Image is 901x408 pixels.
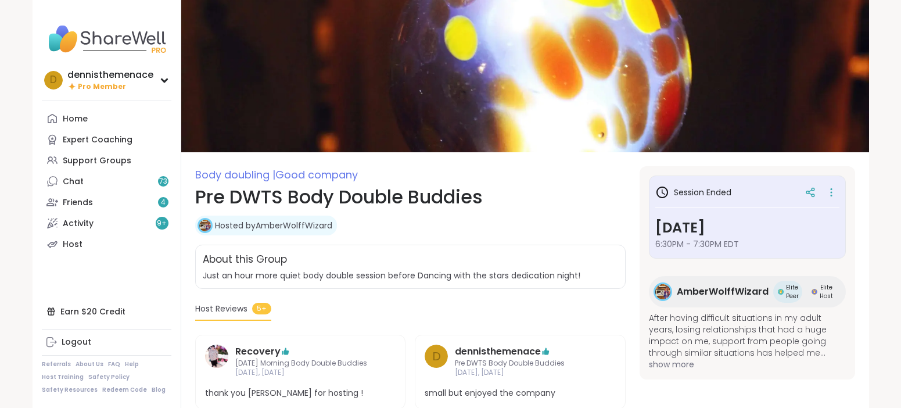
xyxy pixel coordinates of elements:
span: [DATE], [DATE] [455,368,586,378]
img: Elite Host [812,289,817,295]
a: dennisthemenace [455,345,541,359]
span: Host Reviews [195,303,247,315]
span: thank you [PERSON_NAME] for hosting ! [205,387,396,399]
a: Friends4 [42,192,171,213]
a: Home [42,108,171,129]
a: Referrals [42,360,71,368]
a: Support Groups [42,150,171,171]
span: d [432,348,441,365]
a: Hosted byAmberWolffWizard [215,220,332,231]
span: Just an hour more quiet body double session before Dancing with the stars dedication night! [203,270,618,281]
div: Expert Coaching [63,134,132,146]
div: Host [63,239,82,250]
a: Activity9+ [42,213,171,234]
a: Safety Policy [88,373,130,381]
div: Earn $20 Credit [42,301,171,322]
span: [DATE], [DATE] [235,368,367,378]
div: Friends [63,197,93,209]
span: 73 [159,177,167,187]
span: Pro Member [78,82,126,92]
span: d [50,73,57,88]
span: [DATE] Morning Body Double Buddies [235,359,367,368]
a: Chat73 [42,171,171,192]
a: Recovery [235,345,281,359]
a: Host Training [42,373,84,381]
img: AmberWolffWizard [199,220,211,231]
div: Logout [62,337,91,348]
span: Elite Host [820,283,833,300]
h3: Session Ended [655,185,731,199]
h1: Pre DWTS Body Double Buddies [195,183,626,211]
div: Support Groups [63,155,131,167]
div: Activity [63,218,94,230]
a: About Us [76,360,103,368]
a: Logout [42,332,171,353]
a: Expert Coaching [42,129,171,150]
span: Pre DWTS Body Double Buddies [455,359,586,368]
a: d [425,345,448,378]
span: AmberWolffWizard [677,285,769,299]
span: After having difficult situations in my adult years, losing relationships that had a huge impact ... [649,312,846,359]
img: Elite Peer [778,289,784,295]
a: AmberWolffWizardAmberWolffWizardElite PeerElite PeerElite HostElite Host [649,276,846,307]
div: Home [63,113,88,125]
span: Elite Peer [786,283,799,300]
span: Body doubling | [195,167,275,182]
span: 6:30PM - 7:30PM EDT [655,238,839,250]
span: Good company [275,167,358,182]
span: 4 [161,198,166,207]
h3: [DATE] [655,217,839,238]
div: Chat [63,176,84,188]
span: 5+ [252,303,271,314]
span: show more [649,359,846,370]
img: Recovery [205,345,228,368]
span: small but enjoyed the company [425,387,616,399]
a: Blog [152,386,166,394]
h2: About this Group [203,252,287,267]
a: Host [42,234,171,255]
img: ShareWell Nav Logo [42,19,171,59]
div: dennisthemenace [67,69,153,81]
a: Recovery [205,345,228,378]
a: Redeem Code [102,386,147,394]
a: Help [125,360,139,368]
span: 9 + [157,219,167,228]
img: AmberWolffWizard [655,284,670,299]
a: Safety Resources [42,386,98,394]
a: FAQ [108,360,120,368]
